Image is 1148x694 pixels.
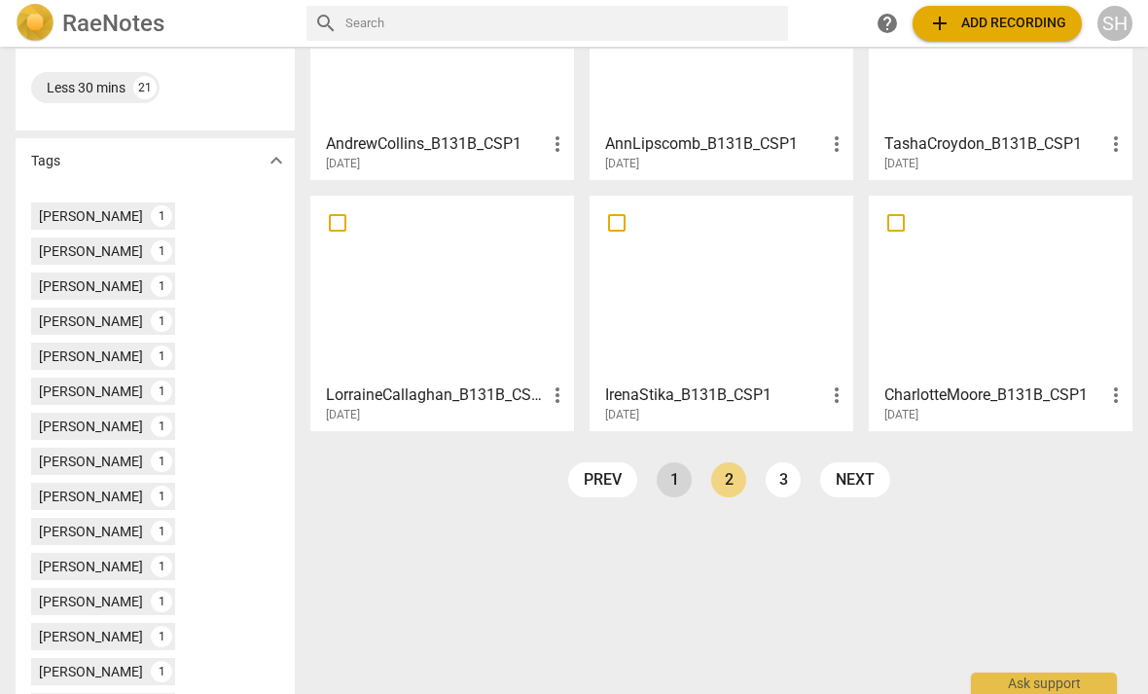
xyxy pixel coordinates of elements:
div: 21 [133,76,157,99]
span: more_vert [546,384,569,407]
span: more_vert [825,132,848,156]
h3: AndrewCollins_B131B_CSP1 [326,132,546,156]
span: [DATE] [326,407,360,423]
a: IrenaStika_B131B_CSP1[DATE] [596,202,846,422]
img: Logo [16,4,54,43]
div: [PERSON_NAME] [39,347,143,366]
h3: AnnLipscomb_B131B_CSP1 [605,132,825,156]
span: more_vert [546,132,569,156]
span: more_vert [825,384,848,407]
a: LogoRaeNotes [16,4,291,43]
div: [PERSON_NAME] [39,487,143,506]
a: CharlotteMoore_B131B_CSP1[DATE] [876,202,1126,422]
span: [DATE] [326,156,360,172]
div: 1 [151,626,172,647]
h3: IrenaStika_B131B_CSP1 [605,384,825,407]
div: 1 [151,591,172,612]
div: 1 [151,205,172,227]
div: [PERSON_NAME] [39,627,143,646]
a: next [820,462,890,497]
span: [DATE] [884,156,918,172]
div: [PERSON_NAME] [39,311,143,331]
button: SH [1097,6,1132,41]
div: [PERSON_NAME] [39,522,143,541]
div: [PERSON_NAME] [39,206,143,226]
h3: CharlotteMoore_B131B_CSP1 [884,384,1104,407]
button: Show more [262,146,291,175]
a: Page 2 is your current page [711,462,746,497]
input: Search [345,8,780,39]
span: more_vert [1104,132,1128,156]
div: [PERSON_NAME] [39,557,143,576]
div: [PERSON_NAME] [39,241,143,261]
div: 1 [151,521,172,542]
span: more_vert [1104,384,1128,407]
p: Tags [31,151,60,171]
div: [PERSON_NAME] [39,276,143,296]
span: add [928,12,951,35]
span: Add recording [928,12,1066,35]
button: Upload [913,6,1082,41]
span: [DATE] [884,407,918,423]
div: 1 [151,275,172,297]
h2: RaeNotes [62,10,164,37]
a: Help [870,6,905,41]
div: [PERSON_NAME] [39,382,143,401]
div: 1 [151,416,172,437]
span: [DATE] [605,156,639,172]
div: [PERSON_NAME] [39,592,143,611]
span: help [876,12,899,35]
a: LorraineCallaghan_B131B_CSP1[DATE] [317,202,567,422]
div: [PERSON_NAME] [39,662,143,681]
a: Page 1 [657,462,692,497]
div: 1 [151,240,172,262]
div: 1 [151,310,172,332]
div: Less 30 mins [47,78,126,97]
h3: LorraineCallaghan_B131B_CSP1 [326,384,546,407]
div: 1 [151,346,172,367]
div: [PERSON_NAME] [39,452,143,471]
div: 1 [151,381,172,402]
div: 1 [151,451,172,472]
span: [DATE] [605,407,639,423]
span: expand_more [265,149,288,172]
a: prev [568,462,637,497]
div: 1 [151,486,172,507]
div: [PERSON_NAME] [39,417,143,436]
div: Ask support [971,673,1117,694]
a: Page 3 [766,462,801,497]
span: search [314,12,338,35]
div: 1 [151,556,172,577]
div: 1 [151,661,172,682]
h3: TashaCroydon_B131B_CSP1 [884,132,1104,156]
